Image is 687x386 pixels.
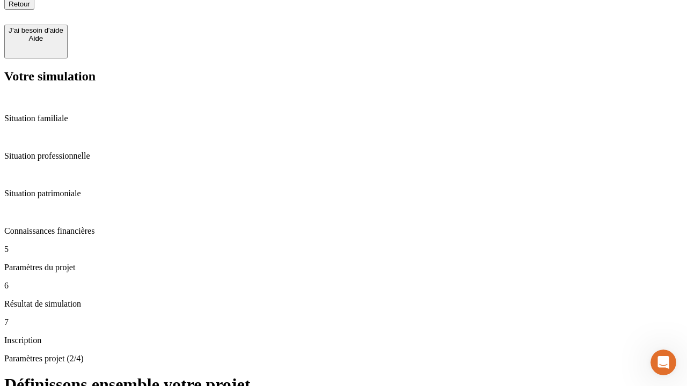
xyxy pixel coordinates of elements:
[4,244,683,254] p: 5
[9,34,63,42] div: Aide
[651,350,676,375] iframe: Intercom live chat
[4,151,683,161] p: Situation professionnelle
[4,281,683,291] p: 6
[4,263,683,272] p: Paramètres du projet
[4,69,683,84] h2: Votre simulation
[4,114,683,123] p: Situation familiale
[4,354,683,363] p: Paramètres projet (2/4)
[4,226,683,236] p: Connaissances financières
[4,317,683,327] p: 7
[4,299,683,309] p: Résultat de simulation
[4,336,683,345] p: Inscription
[4,25,68,58] button: J’ai besoin d'aideAide
[4,189,683,198] p: Situation patrimoniale
[9,26,63,34] div: J’ai besoin d'aide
